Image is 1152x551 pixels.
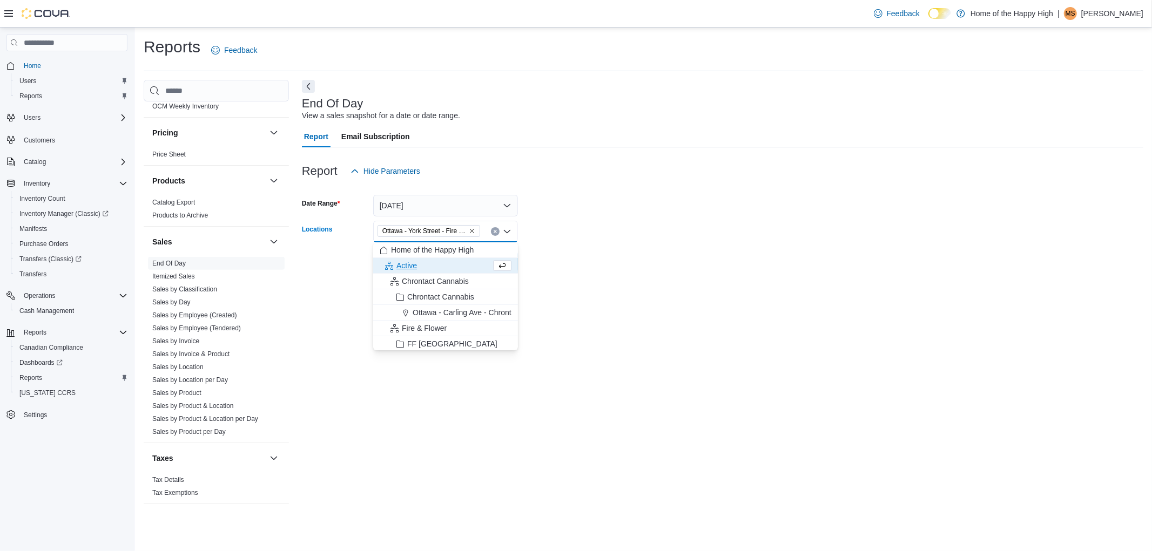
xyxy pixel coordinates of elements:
[152,298,191,307] span: Sales by Day
[15,304,127,317] span: Cash Management
[152,453,173,464] h3: Taxes
[152,337,199,345] a: Sales by Invoice
[11,191,132,206] button: Inventory Count
[19,77,36,85] span: Users
[19,289,60,302] button: Operations
[11,221,132,236] button: Manifests
[503,227,511,236] button: Close list of options
[887,8,920,19] span: Feedback
[19,326,51,339] button: Reports
[19,111,127,124] span: Users
[152,311,237,319] a: Sales by Employee (Created)
[11,206,132,221] a: Inventory Manager (Classic)
[19,133,127,146] span: Customers
[15,356,127,369] span: Dashboards
[373,336,518,352] button: FF [GEOGRAPHIC_DATA]
[19,343,83,352] span: Canadian Compliance
[267,174,280,187] button: Products
[19,289,127,302] span: Operations
[15,90,46,103] a: Reports
[928,8,951,19] input: Dark Mode
[152,428,226,436] a: Sales by Product per Day
[1057,7,1060,20] p: |
[15,341,87,354] a: Canadian Compliance
[870,3,924,24] a: Feedback
[2,154,132,169] button: Catalog
[152,350,230,358] a: Sales by Invoice & Product
[19,59,45,72] a: Home
[152,127,265,138] button: Pricing
[152,324,241,332] a: Sales by Employee (Tendered)
[267,452,280,465] button: Taxes
[152,175,185,186] h3: Products
[2,58,132,73] button: Home
[24,113,41,122] span: Users
[491,227,500,236] button: Clear input
[24,291,56,300] span: Operations
[19,326,127,339] span: Reports
[302,199,340,208] label: Date Range
[402,276,469,287] span: Chrontact Cannabis
[152,475,184,484] span: Tax Details
[19,270,46,278] span: Transfers
[15,222,127,235] span: Manifests
[144,473,289,504] div: Taxes
[144,100,289,117] div: OCM
[373,258,518,274] button: Active
[152,272,195,281] span: Itemized Sales
[15,237,73,250] a: Purchase Orders
[152,350,230,358] span: Sales by Invoice & Product
[391,244,474,255] span: Home of the Happy High
[302,225,333,234] label: Locations
[302,80,315,93] button: Next
[152,150,186,159] span: Price Sheet
[152,151,186,158] a: Price Sheet
[152,376,228,384] a: Sales by Location per Day
[15,192,127,205] span: Inventory Count
[144,36,200,58] h1: Reports
[396,260,417,271] span: Active
[15,386,127,399] span: Washington CCRS
[11,370,132,385] button: Reports
[373,274,518,289] button: Chrontact Cannabis
[152,311,237,319] span: Sales by Employee (Created)
[152,103,219,110] a: OCM Weekly Inventory
[302,97,363,110] h3: End Of Day
[15,222,51,235] a: Manifests
[152,127,178,138] h3: Pricing
[19,240,69,248] span: Purchase Orders
[267,126,280,139] button: Pricing
[15,207,113,220] a: Inventory Manager (Classic)
[15,90,127,103] span: Reports
[19,373,42,382] span: Reports
[152,211,208,220] span: Products to Archive
[19,177,127,190] span: Inventory
[152,236,265,247] button: Sales
[152,489,198,496] a: Tax Exemptions
[19,111,45,124] button: Users
[19,255,82,263] span: Transfers (Classic)
[152,102,219,111] span: OCM Weekly Inventory
[2,132,132,147] button: Customers
[19,59,127,72] span: Home
[152,198,195,207] span: Catalog Export
[24,411,47,419] span: Settings
[302,110,460,121] div: View a sales snapshot for a date or date range.
[224,45,257,56] span: Feedback
[15,268,127,281] span: Transfers
[152,175,265,186] button: Products
[2,325,132,340] button: Reports
[2,288,132,303] button: Operations
[363,166,420,176] span: Hide Parameters
[152,402,234,410] a: Sales by Product & Location
[152,285,217,293] a: Sales by Classification
[373,321,518,336] button: Fire & Flower
[24,136,55,145] span: Customers
[2,407,132,423] button: Settings
[373,242,518,258] button: Home of the Happy High
[19,307,74,315] span: Cash Management
[341,126,410,147] span: Email Subscription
